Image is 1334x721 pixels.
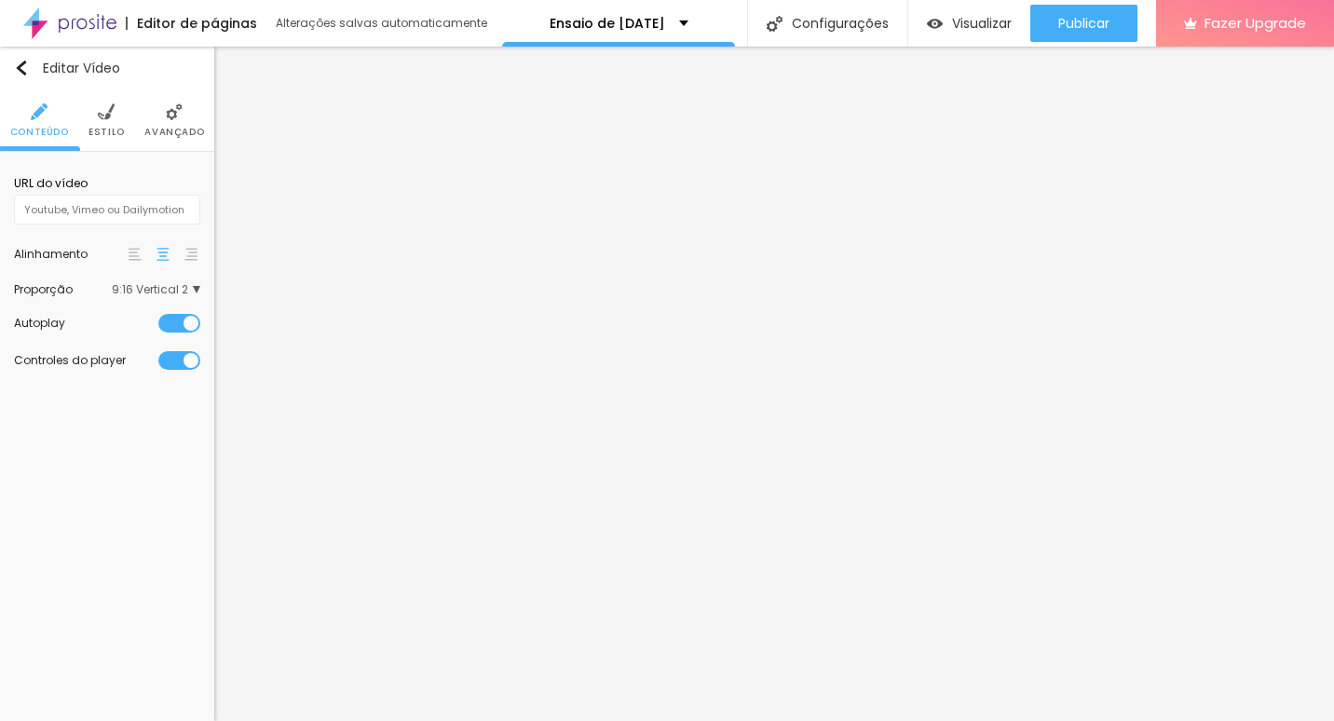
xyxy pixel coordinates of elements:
div: Autoplay [14,318,158,329]
div: URL do vídeo [14,175,200,192]
div: Alterações salvas automaticamente [276,18,490,29]
span: 9:16 Vertical 2 [112,284,200,295]
span: Publicar [1058,16,1109,31]
img: paragraph-center-align.svg [157,248,170,261]
button: Visualizar [908,5,1030,42]
iframe: Editor [214,47,1334,721]
span: Avançado [144,128,204,137]
img: Icone [767,16,783,32]
img: paragraph-right-align.svg [184,248,197,261]
span: Fazer Upgrade [1205,15,1306,31]
button: Publicar [1030,5,1137,42]
div: Controles do player [14,355,158,366]
p: Ensaio de [DATE] [550,17,665,30]
div: Proporção [14,284,112,295]
div: Editar Vídeo [14,61,120,75]
img: Icone [166,103,183,120]
img: Icone [14,61,29,75]
span: Estilo [88,128,125,137]
img: paragraph-left-align.svg [129,248,142,261]
img: Icone [31,103,48,120]
span: Conteúdo [10,128,69,137]
span: Visualizar [952,16,1012,31]
img: Icone [98,103,115,120]
div: Editor de páginas [126,17,257,30]
img: view-1.svg [927,16,943,32]
div: Alinhamento [14,249,126,260]
input: Youtube, Vimeo ou Dailymotion [14,195,200,224]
